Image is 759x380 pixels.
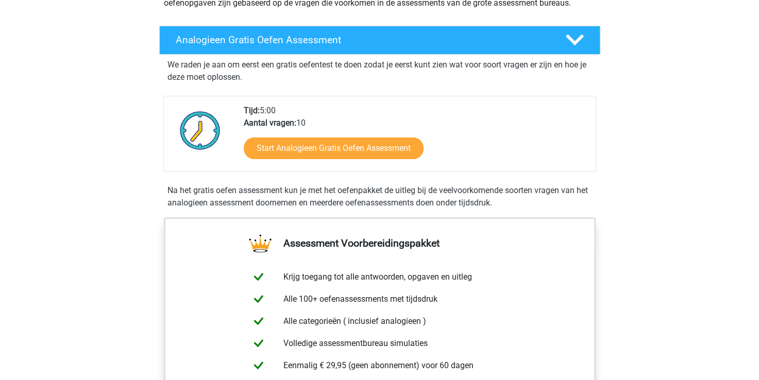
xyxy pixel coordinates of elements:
[174,105,226,156] img: Klok
[155,26,604,55] a: Analogieen Gratis Oefen Assessment
[163,184,596,209] div: Na het gratis oefen assessment kun je met het oefenpakket de uitleg bij de veelvoorkomende soorte...
[244,118,296,128] b: Aantal vragen:
[244,137,424,159] a: Start Analogieen Gratis Oefen Assessment
[236,105,595,171] div: 5:00 10
[244,106,260,115] b: Tijd:
[176,34,549,46] h4: Analogieen Gratis Oefen Assessment
[167,59,592,83] p: We raden je aan om eerst een gratis oefentest te doen zodat je eerst kunt zien wat voor soort vra...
